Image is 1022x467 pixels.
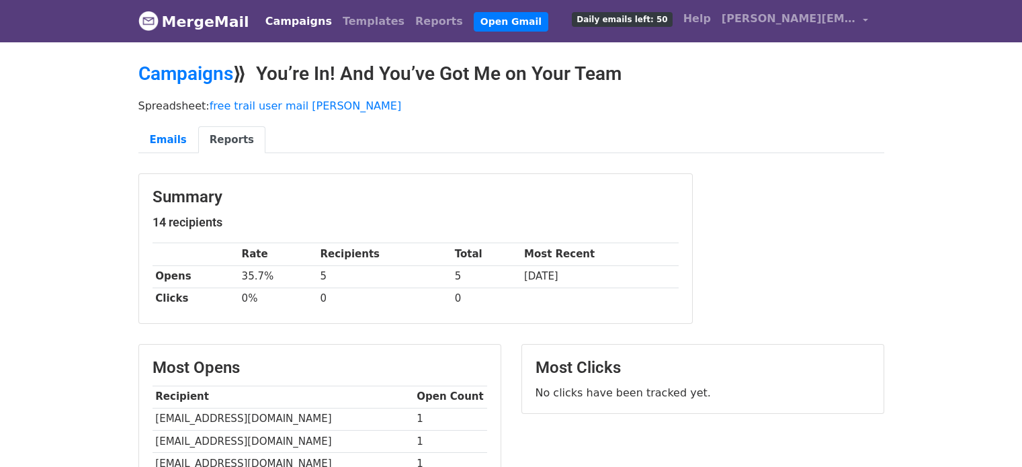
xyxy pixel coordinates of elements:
[138,11,159,31] img: MergeMail logo
[452,265,521,288] td: 5
[452,288,521,310] td: 0
[521,265,678,288] td: [DATE]
[138,7,249,36] a: MergeMail
[153,408,414,430] td: [EMAIL_ADDRESS][DOMAIN_NAME]
[153,288,239,310] th: Clicks
[474,12,548,32] a: Open Gmail
[414,430,487,452] td: 1
[716,5,874,37] a: [PERSON_NAME][EMAIL_ADDRESS][PERSON_NAME]
[317,288,452,310] td: 0
[198,126,265,154] a: Reports
[153,265,239,288] th: Opens
[414,408,487,430] td: 1
[138,62,233,85] a: Campaigns
[452,243,521,265] th: Total
[722,11,856,27] span: [PERSON_NAME][EMAIL_ADDRESS][PERSON_NAME]
[521,243,678,265] th: Most Recent
[138,99,884,113] p: Spreadsheet:
[153,215,679,230] h5: 14 recipients
[572,12,672,27] span: Daily emails left: 50
[566,5,677,32] a: Daily emails left: 50
[239,243,317,265] th: Rate
[414,386,487,408] th: Open Count
[153,386,414,408] th: Recipient
[138,126,198,154] a: Emails
[410,8,468,35] a: Reports
[536,358,870,378] h3: Most Clicks
[210,99,402,112] a: free trail user mail [PERSON_NAME]
[153,358,487,378] h3: Most Opens
[138,62,884,85] h2: ⟫ You’re In! And You’ve Got Me on Your Team
[678,5,716,32] a: Help
[317,265,452,288] td: 5
[260,8,337,35] a: Campaigns
[153,430,414,452] td: [EMAIL_ADDRESS][DOMAIN_NAME]
[317,243,452,265] th: Recipients
[153,187,679,207] h3: Summary
[536,386,870,400] p: No clicks have been tracked yet.
[337,8,410,35] a: Templates
[239,265,317,288] td: 35.7%
[239,288,317,310] td: 0%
